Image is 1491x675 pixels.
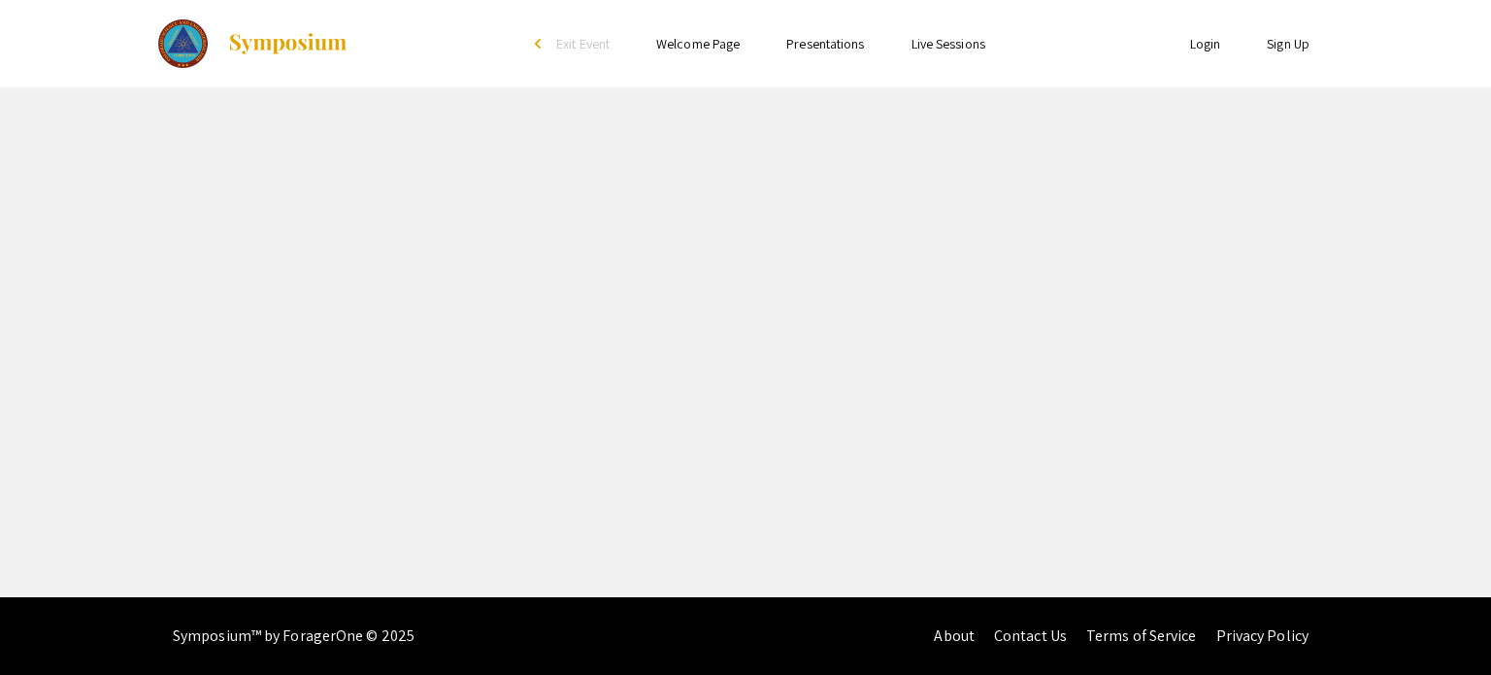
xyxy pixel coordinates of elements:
[934,625,975,646] a: About
[173,597,414,675] div: Symposium™ by ForagerOne © 2025
[786,35,864,52] a: Presentations
[535,38,547,50] div: arrow_back_ios
[227,32,348,55] img: Symposium by ForagerOne
[1216,625,1309,646] a: Privacy Policy
[911,35,985,52] a: Live Sessions
[556,35,610,52] span: Exit Event
[994,625,1067,646] a: Contact Us
[158,19,348,68] a: The 2023 Colorado Science & Engineering Fair
[1267,35,1309,52] a: Sign Up
[1086,625,1197,646] a: Terms of Service
[1190,35,1221,52] a: Login
[158,19,208,68] img: The 2023 Colorado Science & Engineering Fair
[656,35,740,52] a: Welcome Page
